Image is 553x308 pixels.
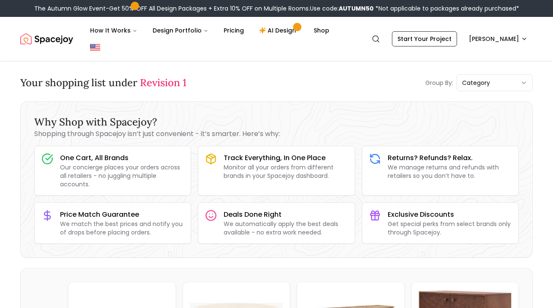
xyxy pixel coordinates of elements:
[388,220,512,237] p: Get special perks from select brands only through Spacejoy.
[252,22,305,39] a: AI Design
[146,22,215,39] button: Design Portfolio
[310,4,374,13] span: Use code:
[34,129,519,139] p: Shopping through Spacejoy isn’t just convenient - it’s smarter. Here’s why:
[60,220,184,237] p: We match the best prices and notify you of drops before placing orders.
[374,4,519,13] span: *Not applicable to packages already purchased*
[34,115,519,129] h3: Why Shop with Spacejoy?
[339,4,374,13] b: AUTUMN50
[224,153,348,163] h3: Track Everything, In One Place
[20,30,73,47] img: Spacejoy Logo
[140,76,186,89] span: Revision 1
[307,22,336,39] a: Shop
[464,31,533,46] button: [PERSON_NAME]
[224,163,348,180] p: Monitor all your orders from different brands in your Spacejoy dashboard.
[20,17,533,61] nav: Global
[34,4,519,13] div: The Autumn Glow Event-Get 50% OFF All Design Packages + Extra 10% OFF on Multiple Rooms.
[20,76,186,90] h3: Your shopping list under
[224,210,348,220] h3: Deals Done Right
[90,42,100,52] img: United States
[217,22,251,39] a: Pricing
[388,153,512,163] h3: Returns? Refunds? Relax.
[60,163,184,188] p: Our concierge places your orders across all retailers - no juggling multiple accounts.
[83,22,144,39] button: How It Works
[20,30,73,47] a: Spacejoy
[388,210,512,220] h3: Exclusive Discounts
[425,79,453,87] p: Group By:
[83,22,336,39] nav: Main
[392,31,457,46] a: Start Your Project
[224,220,348,237] p: We automatically apply the best deals available - no extra work needed.
[60,153,184,163] h3: One Cart, All Brands
[60,210,184,220] h3: Price Match Guarantee
[388,163,512,180] p: We manage returns and refunds with retailers so you don’t have to.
